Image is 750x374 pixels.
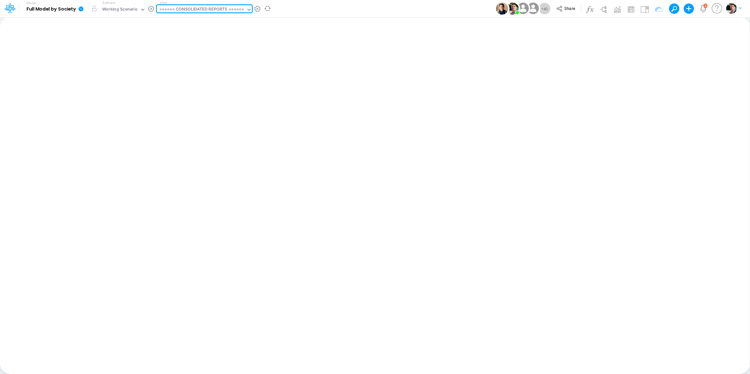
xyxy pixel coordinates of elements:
a: Notifications [700,5,707,12]
b: Full Model by Society [26,6,76,12]
button: Share [553,4,580,14]
label: Scenario [102,0,116,5]
span: Share [564,6,575,11]
img: User Image Icon [516,1,530,16]
img: User Image Icon [506,3,519,15]
label: Model [26,1,36,5]
img: User Image Icon [496,3,508,15]
div: ====== CONSOLIDATED REPORTS ====== [159,6,244,13]
span: + 45 [541,7,548,11]
label: View [160,0,167,5]
div: Working Scenario [102,6,138,13]
img: User Image Icon [526,1,540,16]
div: 2 unread items [705,4,706,7]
